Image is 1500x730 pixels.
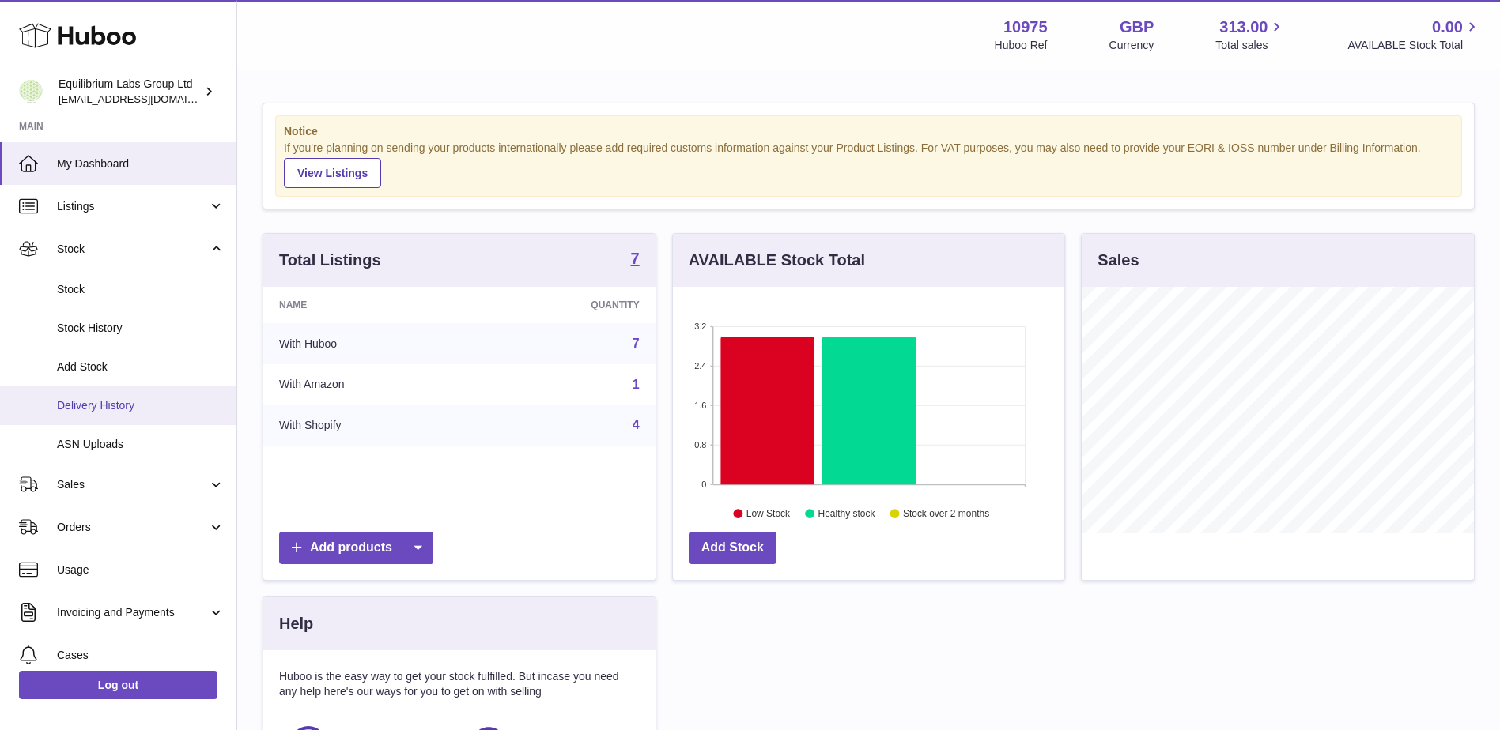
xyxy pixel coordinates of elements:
[1215,17,1286,53] a: 313.00 Total sales
[279,532,433,564] a: Add products
[57,242,208,257] span: Stock
[1109,38,1154,53] div: Currency
[57,437,225,452] span: ASN Uploads
[1003,17,1048,38] strong: 10975
[57,648,225,663] span: Cases
[284,158,381,188] a: View Listings
[1098,250,1139,271] h3: Sales
[631,250,640,266] strong: 7
[631,250,640,269] a: 7
[694,440,706,450] text: 0.8
[57,359,225,374] span: Add Stock
[19,80,43,103] img: internalAdmin-10975@internal.huboo.com
[59,92,232,105] span: [EMAIL_ADDRESS][DOMAIN_NAME]
[279,669,640,699] p: Huboo is the easy way to get your stock fulfilled. But incase you need any help here's our ways f...
[1219,17,1268,38] span: 313.00
[284,141,1453,188] div: If you're planning on sending your products internationally please add required customs informati...
[263,323,478,364] td: With Huboo
[57,282,225,297] span: Stock
[57,477,208,492] span: Sales
[694,322,706,331] text: 3.2
[1432,17,1463,38] span: 0.00
[478,287,655,323] th: Quantity
[689,532,776,564] a: Add Stock
[633,418,640,431] a: 4
[633,337,640,350] a: 7
[903,508,989,519] text: Stock over 2 months
[59,77,201,107] div: Equilibrium Labs Group Ltd
[57,156,225,171] span: My Dashboard
[1347,17,1481,53] a: 0.00 AVAILABLE Stock Total
[19,671,217,699] a: Log out
[818,508,875,519] text: Healthy stock
[701,480,706,489] text: 0
[57,563,225,578] span: Usage
[1120,17,1154,38] strong: GBP
[57,605,208,620] span: Invoicing and Payments
[279,613,313,634] h3: Help
[263,287,478,323] th: Name
[57,520,208,535] span: Orders
[633,378,640,391] a: 1
[995,38,1048,53] div: Huboo Ref
[263,405,478,446] td: With Shopify
[284,124,1453,139] strong: Notice
[57,199,208,214] span: Listings
[1215,38,1286,53] span: Total sales
[57,321,225,336] span: Stock History
[263,364,478,405] td: With Amazon
[694,361,706,371] text: 2.4
[1347,38,1481,53] span: AVAILABLE Stock Total
[689,250,865,271] h3: AVAILABLE Stock Total
[279,250,381,271] h3: Total Listings
[746,508,791,519] text: Low Stock
[57,398,225,413] span: Delivery History
[694,401,706,410] text: 1.6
